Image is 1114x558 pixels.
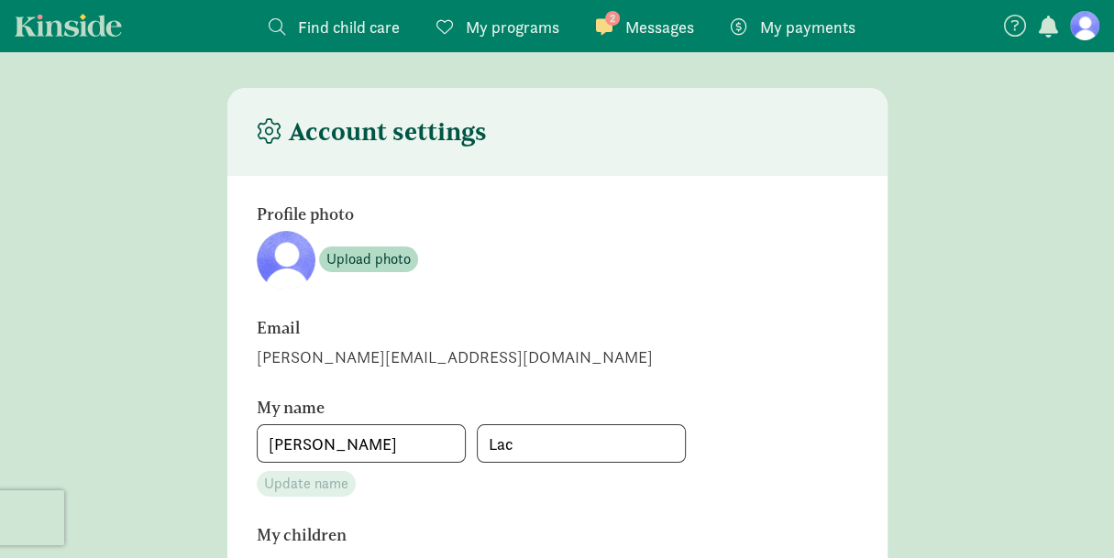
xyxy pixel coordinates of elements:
h4: Account settings [257,117,487,147]
span: Find child care [298,15,400,39]
a: Kinside [15,14,122,37]
span: 2 [605,11,620,26]
h6: My name [257,399,761,417]
h6: My children [257,526,761,544]
button: Update name [257,471,356,497]
h6: Profile photo [257,205,761,224]
span: Update name [264,473,348,495]
span: My payments [760,15,855,39]
h6: Email [257,319,761,337]
input: First name [258,425,465,462]
span: Upload photo [326,248,411,270]
div: [PERSON_NAME][EMAIL_ADDRESS][DOMAIN_NAME] [257,345,858,369]
span: My programs [466,15,559,39]
span: Messages [625,15,694,39]
button: Upload photo [319,246,418,272]
input: Last name [478,425,685,462]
